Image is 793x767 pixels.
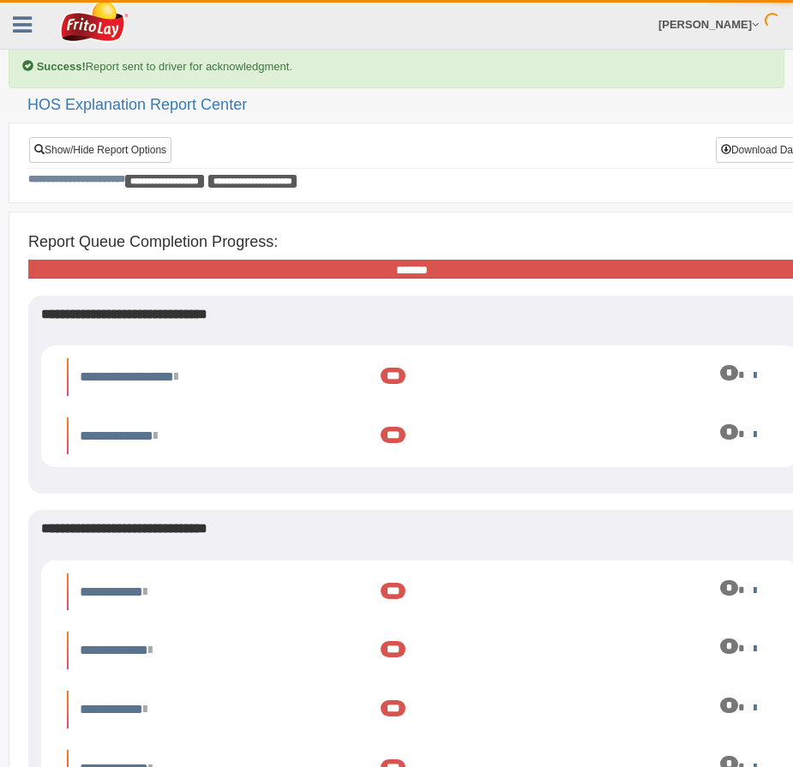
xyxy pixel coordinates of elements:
a: Show/Hide Report Options [29,137,171,163]
b: Success! [37,60,86,73]
h2: HOS Explanation Report Center [27,97,784,114]
li: Expand [67,691,773,728]
li: Expand [67,358,773,396]
li: Expand [67,632,773,669]
li: Expand [67,417,773,455]
li: Expand [67,573,773,611]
